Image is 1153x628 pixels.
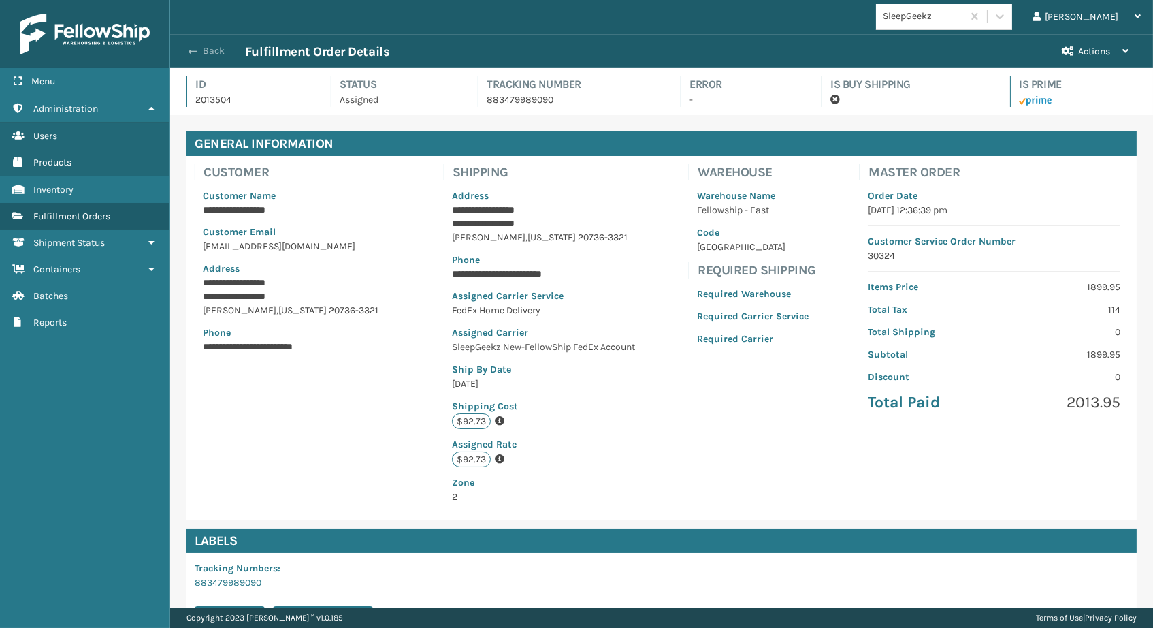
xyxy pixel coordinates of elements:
span: , [276,304,278,316]
p: Copyright 2023 [PERSON_NAME]™ v 1.0.185 [186,608,343,628]
button: Back [182,45,245,57]
span: Containers [33,264,80,275]
p: Total Shipping [868,325,986,339]
p: [DATE] 12:36:39 pm [868,203,1120,217]
p: FedEx Home Delivery [452,303,638,317]
p: 2013504 [195,93,306,107]
h4: Customer [204,164,401,180]
span: Administration [33,103,98,114]
p: 1899.95 [1003,347,1120,362]
p: 30324 [868,249,1120,263]
h4: Master Order [868,164,1128,180]
h4: Is Buy Shipping [830,76,986,93]
p: Code [697,225,809,240]
p: $92.73 [452,413,491,429]
p: [EMAIL_ADDRESS][DOMAIN_NAME] [203,239,393,253]
span: Users [33,130,57,142]
span: Address [203,263,240,274]
p: [GEOGRAPHIC_DATA] [697,240,809,254]
span: Products [33,157,71,168]
a: Terms of Use [1036,613,1083,623]
p: Assigned Carrier Service [452,289,638,303]
span: Tracking Numbers : [195,563,280,574]
p: Ship By Date [452,362,638,377]
span: [PERSON_NAME] [203,304,276,316]
h4: Shipping [453,164,646,180]
span: 2 [452,475,638,503]
span: Shipment Status [33,237,105,249]
p: Discount [868,370,986,384]
span: Address [452,190,489,202]
p: Required Carrier [697,332,809,346]
span: [US_STATE] [527,232,576,243]
p: SleepGeekz New-FellowShip FedEx Account [452,340,638,354]
p: - [689,93,797,107]
div: SleepGeekz [883,10,964,24]
h4: Is Prime [1019,76,1137,93]
h4: Required Shipping [698,262,817,279]
p: Shipping Cost [452,399,638,413]
span: Fulfillment Orders [33,210,110,222]
p: $92.73 [452,452,491,467]
span: Batches [33,290,68,302]
p: Required Carrier Service [697,309,809,324]
p: Total Tax [868,302,986,317]
p: Customer Email [203,225,393,239]
h4: Id [195,76,306,93]
p: Customer Name [203,189,393,203]
p: Total Paid [868,392,986,413]
a: 883479989090 [195,577,261,588]
p: Assigned [340,93,453,107]
img: logo [20,14,150,54]
p: Warehouse Name [697,189,809,203]
span: 20736-3321 [578,232,628,243]
p: Customer Service Order Number [868,234,1120,249]
a: Privacy Policy [1085,613,1137,623]
h4: General Information [186,131,1137,156]
p: Assigned Rate [452,437,638,452]
p: 0 [1003,370,1120,384]
p: Items Price [868,280,986,294]
p: 1899.95 [1003,280,1120,294]
p: Fellowship - East [697,203,809,217]
div: | [1036,608,1137,628]
h3: Fulfillment Order Details [245,44,389,60]
h4: Warehouse [698,164,817,180]
span: Reports [33,317,67,328]
p: Order Date [868,189,1120,203]
span: , [525,232,527,243]
span: [PERSON_NAME] [452,232,525,243]
h4: Labels [186,529,1137,553]
p: Assigned Carrier [452,326,638,340]
p: Required Warehouse [697,287,809,301]
p: 883479989090 [487,93,656,107]
h4: Tracking Number [487,76,656,93]
p: 114 [1003,302,1120,317]
p: Phone [203,326,393,340]
p: 0 [1003,325,1120,339]
p: 2013.95 [1003,392,1120,413]
span: 20736-3321 [329,304,378,316]
span: [US_STATE] [278,304,327,316]
span: Actions [1078,46,1110,57]
button: Actions [1050,35,1141,68]
h4: Error [689,76,797,93]
span: Inventory [33,184,74,195]
p: Phone [452,253,638,267]
p: [DATE] [452,377,638,391]
h4: Status [340,76,453,93]
span: Menu [31,76,55,87]
p: Subtotal [868,347,986,362]
p: Zone [452,475,638,490]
